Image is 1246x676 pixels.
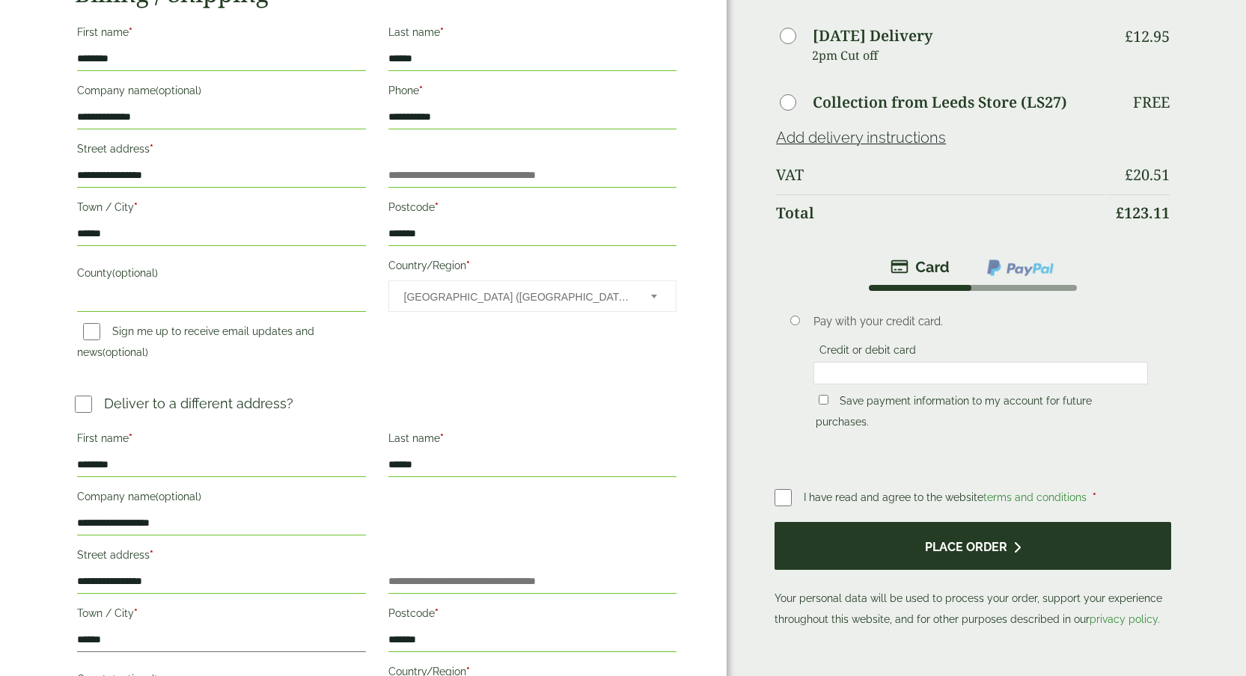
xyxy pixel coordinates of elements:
[103,346,148,358] span: (optional)
[440,432,444,444] abbr: required
[388,255,677,280] label: Country/Region
[435,201,439,213] abbr: required
[112,267,158,279] span: (optional)
[1133,93,1170,111] p: Free
[435,607,439,619] abbr: required
[404,281,632,313] span: United Kingdom (UK)
[1125,165,1170,185] bdi: 20.51
[983,491,1087,503] a: terms and conditions
[77,544,366,570] label: Street address
[466,259,470,271] abbr: required
[77,138,366,164] label: Street address
[129,432,132,444] abbr: required
[156,491,201,503] span: (optional)
[77,428,366,453] label: First name
[134,201,138,213] abbr: required
[1093,491,1096,503] abbr: required
[891,258,950,276] img: stripe.png
[388,280,677,312] span: Country/Region
[104,393,293,414] p: Deliver to a different address?
[775,522,1171,630] p: Your personal data will be used to process your order, support your experience throughout this we...
[1116,203,1170,223] bdi: 123.11
[150,549,153,561] abbr: required
[388,22,677,47] label: Last name
[776,157,1105,193] th: VAT
[388,197,677,222] label: Postcode
[388,428,677,453] label: Last name
[813,28,932,43] label: [DATE] Delivery
[813,344,922,360] label: Credit or debit card
[77,80,366,105] label: Company name
[818,366,1143,380] iframe: Secure card payment input frame
[816,395,1092,432] label: Save payment information to my account for future purchases.
[1125,165,1133,185] span: £
[776,129,946,147] a: Add delivery instructions
[986,258,1055,277] img: ppcp-gateway.png
[77,22,366,47] label: First name
[83,323,100,340] input: Sign me up to receive email updates and news(optional)
[1125,26,1170,46] bdi: 12.95
[776,194,1105,231] th: Total
[812,44,1105,67] p: 2pm Cut off
[150,143,153,155] abbr: required
[419,84,423,96] abbr: required
[77,262,366,288] label: County
[813,313,1148,330] p: Pay with your credit card.
[134,607,138,619] abbr: required
[77,486,366,511] label: Company name
[156,84,201,96] span: (optional)
[804,491,1090,503] span: I have read and agree to the website
[1116,203,1124,223] span: £
[129,26,132,38] abbr: required
[77,197,366,222] label: Town / City
[388,603,677,628] label: Postcode
[1125,26,1133,46] span: £
[77,603,366,628] label: Town / City
[775,522,1171,571] button: Place order
[1090,613,1158,625] a: privacy policy
[77,325,314,363] label: Sign me up to receive email updates and news
[388,80,677,105] label: Phone
[440,26,444,38] abbr: required
[813,95,1067,110] label: Collection from Leeds Store (LS27)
